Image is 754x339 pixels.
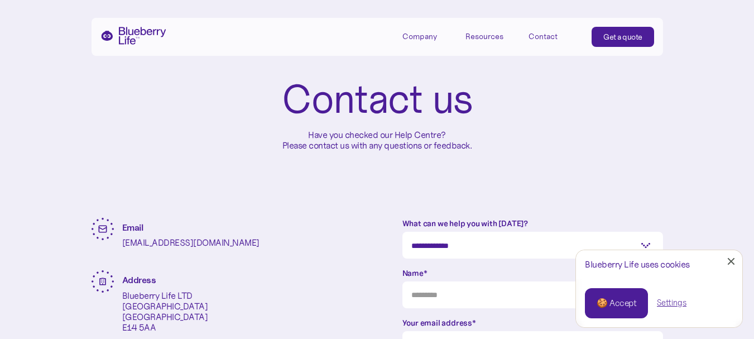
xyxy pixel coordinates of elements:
div: Close Cookie Popup [731,261,732,262]
a: 🍪 Accept [585,288,648,318]
a: Settings [657,297,686,309]
p: Have you checked our Help Centre? Please contact us with any questions or feedback. [282,130,472,151]
label: What can we help you with [DATE]? [402,218,663,229]
div: 🍪 Accept [597,297,636,309]
label: Name* [402,268,663,279]
div: Resources [465,32,503,41]
div: Blueberry Life uses cookies [585,259,733,270]
div: Company [402,27,453,45]
h1: Contact us [282,78,473,121]
p: [EMAIL_ADDRESS][DOMAIN_NAME] [122,237,260,248]
strong: Address [122,274,156,285]
a: Get a quote [592,27,654,47]
div: Contact [529,32,558,41]
div: Get a quote [603,31,642,42]
a: home [100,27,166,45]
p: Blueberry Life LTD [GEOGRAPHIC_DATA] [GEOGRAPHIC_DATA] E14 5AA [122,290,208,333]
div: Company [402,32,437,41]
a: Contact [529,27,579,45]
label: Your email address* [402,317,663,328]
a: Close Cookie Popup [720,250,742,273]
strong: Email [122,222,143,233]
div: Resources [465,27,516,45]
